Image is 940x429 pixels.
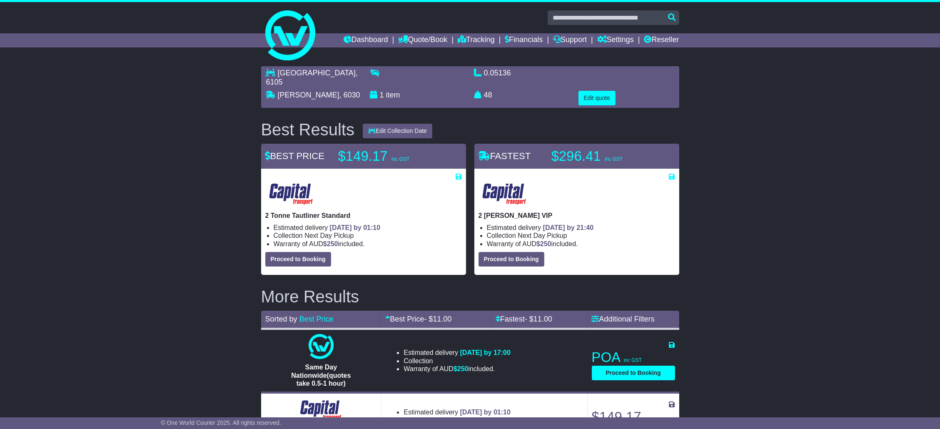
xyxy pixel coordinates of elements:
[391,156,409,162] span: inc GST
[274,232,462,239] li: Collection
[540,240,551,247] span: 250
[257,120,359,139] div: Best Results
[487,224,675,232] li: Estimated delivery
[578,91,616,105] button: Edit quote
[385,315,451,323] a: Best Price- $11.00
[496,315,552,323] a: Fastest- $11.00
[404,408,511,416] li: Estimated delivery
[363,124,432,138] button: Edit Collection Date
[592,349,675,366] p: POA
[458,33,494,47] a: Tracking
[386,91,400,99] span: item
[605,156,623,162] span: inc GST
[505,33,543,47] a: Financials
[278,91,339,99] span: [PERSON_NAME]
[553,33,587,47] a: Support
[487,240,675,248] li: Warranty of AUD included.
[291,364,351,387] span: Same Day Nationwide(quotes take 0.5-1 hour)
[543,224,594,231] span: [DATE] by 21:40
[592,315,655,323] a: Additional Filters
[330,224,381,231] span: [DATE] by 01:10
[433,315,451,323] span: 11.00
[265,212,462,219] p: 2 Tonne Tautliner Standard
[299,315,334,323] a: Best Price
[460,409,511,416] span: [DATE] by 01:10
[479,212,675,219] p: 2 [PERSON_NAME] VIP
[304,232,354,239] span: Next Day Pickup
[479,181,531,207] img: CapitalTransport: 2 Tonne Tautliner VIP
[339,91,360,99] span: , 6030
[344,33,388,47] a: Dashboard
[644,33,679,47] a: Reseller
[484,69,511,77] span: 0.05136
[424,315,451,323] span: - $
[624,357,642,363] span: inc GST
[479,151,531,161] span: FASTEST
[398,33,447,47] a: Quote/Book
[297,398,345,423] img: CapitalTransport: 2 Tonne Tray Standard
[265,315,297,323] span: Sorted by
[323,240,338,247] span: $
[404,365,511,373] li: Warranty of AUD included.
[274,240,462,248] li: Warranty of AUD included.
[536,240,551,247] span: $
[597,33,634,47] a: Settings
[265,181,317,207] img: CapitalTransport: 2 Tonne Tautliner Standard
[266,69,358,86] span: , 6105
[338,148,442,165] p: $149.17
[525,315,552,323] span: - $
[309,334,334,359] img: One World Courier: Same Day Nationwide(quotes take 0.5-1 hour)
[592,409,675,425] p: $149.17
[380,91,384,99] span: 1
[404,349,511,357] li: Estimated delivery
[479,252,544,267] button: Proceed to Booking
[551,148,656,165] p: $296.41
[278,69,356,77] span: [GEOGRAPHIC_DATA]
[592,366,675,380] button: Proceed to Booking
[404,416,511,424] li: Collection
[518,232,567,239] span: Next Day Pickup
[327,240,338,247] span: 250
[435,417,484,424] span: Next Day Pickup
[487,232,675,239] li: Collection
[265,151,324,161] span: BEST PRICE
[404,357,511,365] li: Collection
[534,315,552,323] span: 11.00
[265,252,331,267] button: Proceed to Booking
[161,419,281,426] span: © One World Courier 2025. All rights reserved.
[484,91,492,99] span: 48
[460,349,511,356] span: [DATE] by 17:00
[457,365,469,372] span: 250
[454,365,469,372] span: $
[274,224,462,232] li: Estimated delivery
[261,287,679,306] h2: More Results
